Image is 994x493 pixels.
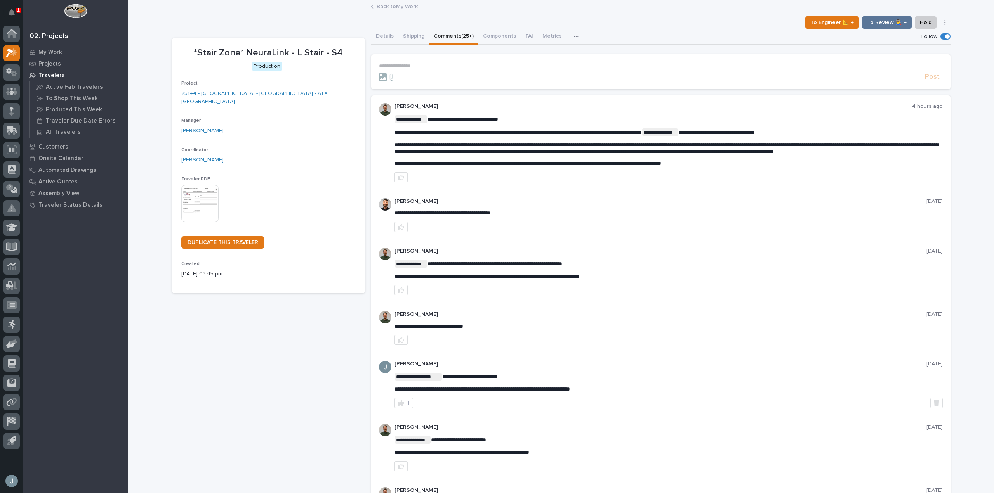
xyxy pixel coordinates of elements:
a: [PERSON_NAME] [181,127,224,135]
a: Projects [23,58,128,69]
div: 1 [407,400,410,406]
button: Post [922,73,943,81]
p: Onsite Calendar [38,155,83,162]
span: Coordinator [181,148,208,152]
p: [DATE] 03:45 pm [181,270,356,278]
p: [PERSON_NAME] [394,103,912,110]
button: like this post [394,335,408,345]
div: Notifications1 [10,9,20,22]
img: AATXAJw4slNr5ea0WduZQVIpKGhdapBAGQ9xVsOeEvl5=s96-c [379,311,391,323]
span: Created [181,261,200,266]
img: ACg8ocIJHU6JEmo4GV-3KL6HuSvSpWhSGqG5DdxF6tKpN6m2=s96-c [379,361,391,373]
button: Delete post [930,398,943,408]
p: To Shop This Week [46,95,98,102]
p: Automated Drawings [38,167,96,174]
p: Assembly View [38,190,79,197]
img: AGNmyxaji213nCK4JzPdPN3H3CMBhXDSA2tJ_sy3UIa5=s96-c [379,198,391,211]
span: Hold [920,18,931,27]
img: AATXAJw4slNr5ea0WduZQVIpKGhdapBAGQ9xVsOeEvl5=s96-c [379,103,391,116]
p: 1 [17,7,20,13]
a: Automated Drawings [23,164,128,176]
p: 4 hours ago [912,103,943,110]
p: Customers [38,144,68,150]
p: Active Quotes [38,178,78,185]
a: My Work [23,46,128,58]
p: Traveler Status Details [38,202,103,209]
p: All Travelers [46,129,81,136]
button: like this post [394,285,408,295]
a: Active Quotes [23,176,128,187]
p: Active Fab Travelers [46,84,103,91]
p: [PERSON_NAME] [394,424,926,431]
p: [PERSON_NAME] [394,248,926,254]
button: 1 [394,398,413,408]
button: Shipping [398,29,429,45]
button: like this post [394,222,408,232]
span: Project [181,81,198,86]
button: Comments (25+) [429,29,478,45]
a: Travelers [23,69,128,81]
span: DUPLICATE THIS TRAVELER [188,240,258,245]
a: Onsite Calendar [23,152,128,164]
p: Traveler Due Date Errors [46,118,116,125]
p: [DATE] [926,248,943,254]
a: All Travelers [30,126,128,137]
button: Hold [915,16,937,29]
span: To Engineer 📐 → [810,18,854,27]
p: Travelers [38,72,65,79]
span: Traveler PDF [181,177,210,182]
p: [DATE] [926,311,943,318]
p: [PERSON_NAME] [394,198,926,205]
a: Traveler Due Date Errors [30,115,128,126]
img: AATXAJw4slNr5ea0WduZQVIpKGhdapBAGQ9xVsOeEvl5=s96-c [379,424,391,436]
button: Details [371,29,398,45]
p: *Stair Zone* NeuraLink - L Stair - S4 [181,47,356,59]
div: 02. Projects [30,32,68,41]
button: users-avatar [3,473,20,489]
p: [PERSON_NAME] [394,311,926,318]
a: [PERSON_NAME] [181,156,224,164]
a: Active Fab Travelers [30,81,128,92]
a: Produced This Week [30,104,128,115]
span: Post [925,73,940,81]
img: Workspace Logo [64,4,87,18]
p: Follow [921,33,937,40]
p: [DATE] [926,424,943,431]
span: To Review 👨‍🏭 → [867,18,907,27]
button: like this post [394,172,408,182]
button: To Review 👨‍🏭 → [862,16,912,29]
button: Notifications [3,5,20,21]
a: Customers [23,141,128,152]
p: Produced This Week [46,106,102,113]
p: [PERSON_NAME] [394,361,926,367]
button: Components [478,29,521,45]
a: DUPLICATE THIS TRAVELER [181,236,264,249]
p: [DATE] [926,361,943,367]
p: My Work [38,49,62,56]
button: To Engineer 📐 → [805,16,859,29]
a: To Shop This Week [30,93,128,104]
a: 25144 - [GEOGRAPHIC_DATA] - [GEOGRAPHIC_DATA] - ATX [GEOGRAPHIC_DATA] [181,90,356,106]
button: like this post [394,461,408,471]
span: Manager [181,118,201,123]
button: Metrics [538,29,566,45]
p: Projects [38,61,61,67]
a: Traveler Status Details [23,199,128,211]
img: AATXAJw4slNr5ea0WduZQVIpKGhdapBAGQ9xVsOeEvl5=s96-c [379,248,391,260]
div: Production [252,62,282,71]
p: [DATE] [926,198,943,205]
a: Assembly View [23,187,128,199]
button: FAI [521,29,538,45]
a: Back toMy Work [377,2,418,10]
